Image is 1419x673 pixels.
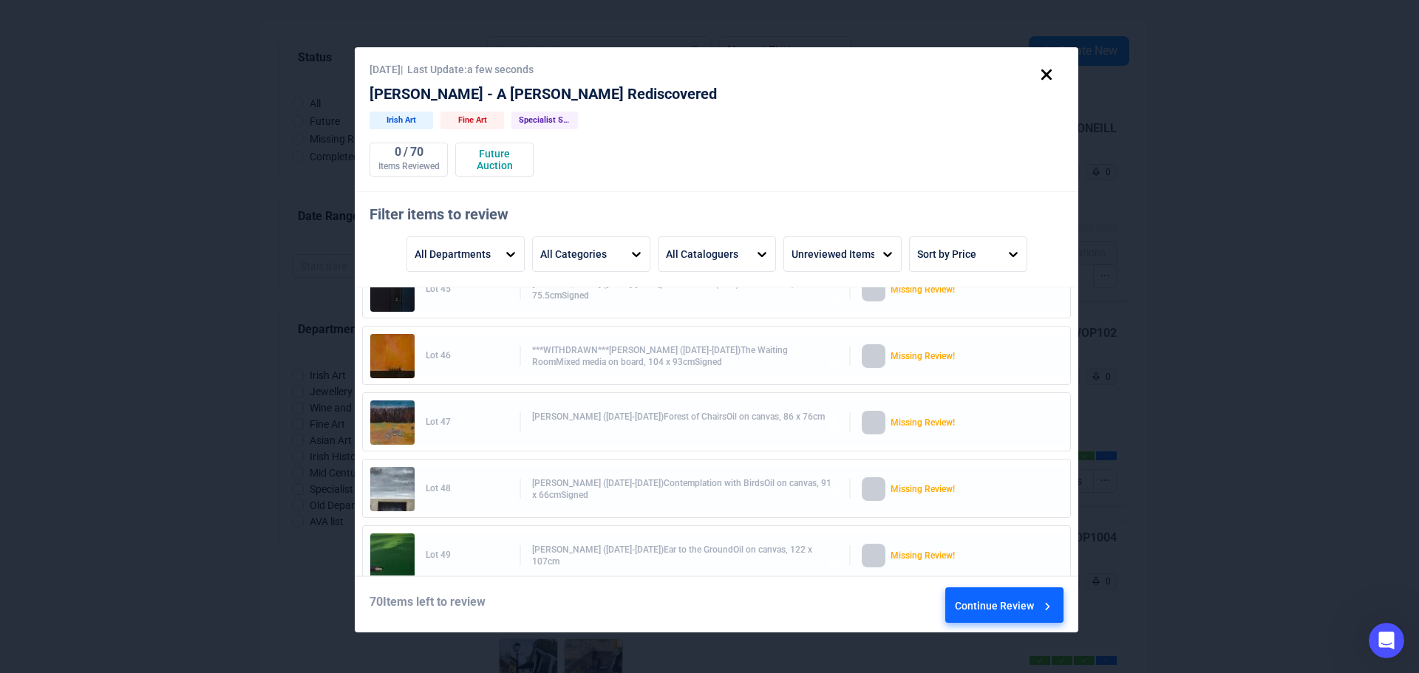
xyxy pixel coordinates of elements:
div: Missing Review! [891,411,1011,434]
div: 70 Items left to review [370,595,542,613]
button: Continue Review [945,587,1064,623]
div: Fine Art [440,112,504,129]
div: Filter items to review [370,207,1064,229]
div: [PERSON_NAME] ([DATE]-[DATE])The Window (Blue)Oil on canvas, 101 x 75.5cmSigned [532,278,837,301]
div: Lot 49 [426,544,508,567]
img: 47_1.jpg [370,400,415,445]
div: 0 / 70 [370,143,447,161]
div: Missing Review! [891,477,1011,501]
div: Continue Review [955,588,1055,628]
div: Missing Review! [891,278,1011,301]
div: Lot 48 [426,477,508,500]
div: Lot 46 [426,344,508,367]
div: ***WITHDRAWN***[PERSON_NAME] ([DATE]-[DATE])The Waiting RoomMixed media on board, 104 x 93cmSigned [532,344,837,367]
img: 46_1.jpg [370,334,415,378]
div: Irish Art [370,112,433,129]
div: Specialist Sale [511,112,578,129]
div: Lot 45 [426,278,508,301]
div: [PERSON_NAME] ([DATE]-[DATE])Contemplation with BirdsOil on canvas, 91 x 66cmSigned [532,477,837,500]
div: [PERSON_NAME] ([DATE]-[DATE])Forest of ChairsOil on canvas, 86 x 76cm [532,411,837,434]
div: [PERSON_NAME] - A [PERSON_NAME] Rediscovered [370,86,1064,103]
div: Lot 47 [426,411,508,434]
iframe: Intercom live chat [1369,623,1404,658]
div: Unreviewed Items [792,242,876,267]
img: 48_1.jpg [370,467,415,511]
img: 45_1.jpg [370,267,415,312]
div: All Cataloguers [666,242,738,267]
div: Missing Review! [891,344,1011,368]
div: [DATE] | Last Update: a few seconds [370,62,1064,77]
div: All Departments [415,242,491,267]
div: [PERSON_NAME] ([DATE]-[DATE])Ear to the GroundOil on canvas, 122 x 107cm [532,544,837,567]
img: 49_1.jpg [370,533,415,578]
div: Items Reviewed [370,161,447,173]
div: Future Auction [462,148,527,171]
div: Sort by Price [917,242,976,267]
div: All Categories [540,242,607,267]
div: Missing Review! [891,544,1011,567]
